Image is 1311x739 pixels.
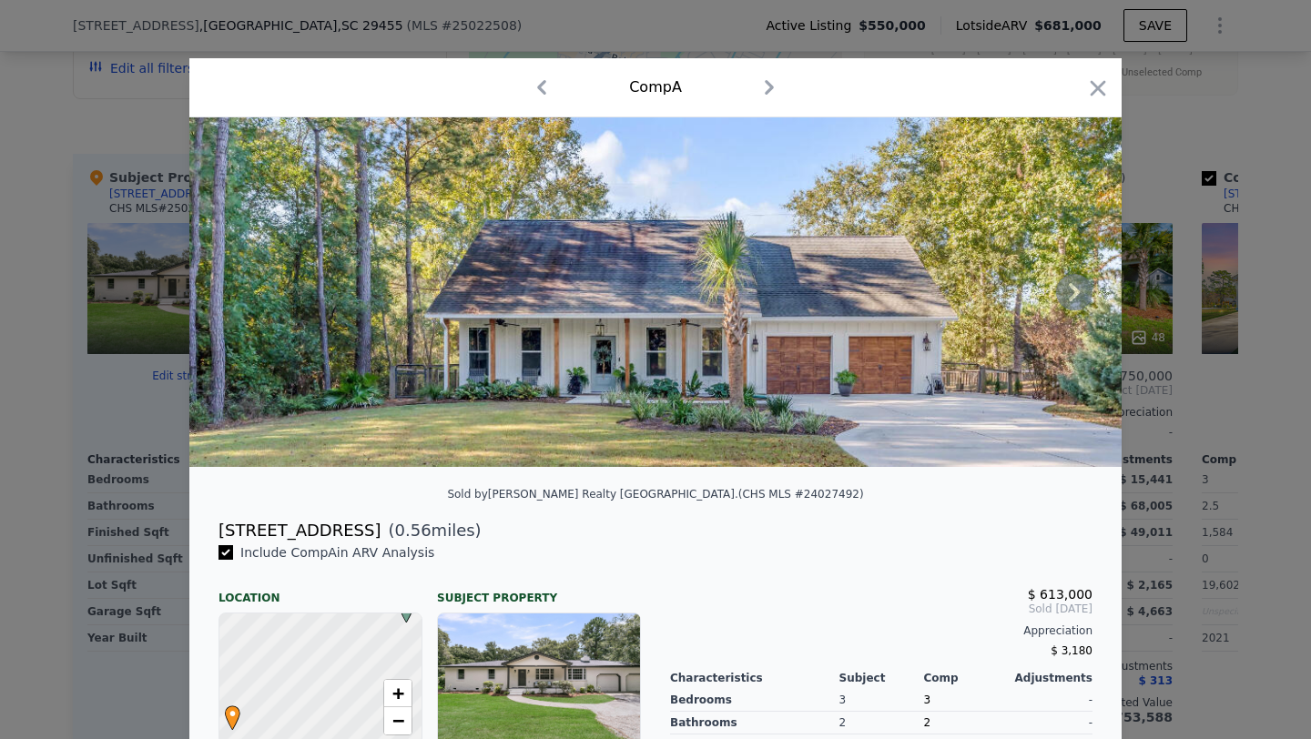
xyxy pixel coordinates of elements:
[392,709,404,732] span: −
[233,545,442,560] span: Include Comp A in ARV Analysis
[395,521,432,540] span: 0.56
[670,671,839,685] div: Characteristics
[220,705,231,716] div: •
[670,689,839,712] div: Bedrooms
[1008,712,1092,734] div: -
[923,712,1008,734] div: 2
[923,671,1008,685] div: Comp
[392,682,404,704] span: +
[189,117,1211,467] img: Property Img
[1028,587,1092,602] span: $ 613,000
[839,689,924,712] div: 3
[384,680,412,707] a: Zoom in
[1008,689,1092,712] div: -
[218,518,381,543] div: [STREET_ADDRESS]
[447,488,737,501] div: Sold by [PERSON_NAME] Realty [GEOGRAPHIC_DATA] .
[670,623,1092,638] div: Appreciation
[437,576,641,605] div: Subject Property
[670,712,839,734] div: Bathrooms
[384,707,412,734] a: Zoom out
[381,518,481,543] span: ( miles)
[839,712,924,734] div: 2
[670,602,1092,616] span: Sold [DATE]
[738,488,864,501] div: (CHS MLS #24027492)
[220,700,245,727] span: •
[1051,644,1092,657] span: $ 3,180
[923,693,930,706] span: 3
[839,671,924,685] div: Subject
[1008,671,1092,685] div: Adjustments
[218,576,422,605] div: Location
[629,76,682,98] div: Comp A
